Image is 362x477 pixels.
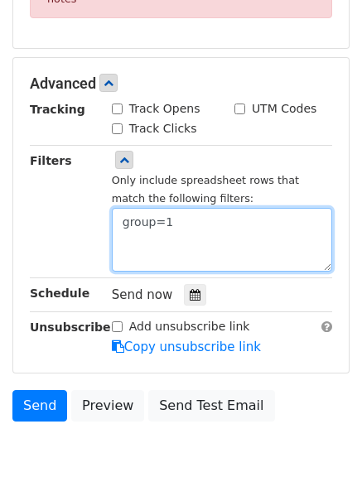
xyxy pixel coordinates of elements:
[30,154,72,167] strong: Filters
[112,174,299,205] small: Only include spreadsheet rows that match the following filters:
[129,100,200,118] label: Track Opens
[30,287,89,300] strong: Schedule
[30,75,332,93] h5: Advanced
[30,103,85,116] strong: Tracking
[30,320,111,334] strong: Unsubscribe
[129,318,250,335] label: Add unsubscribe link
[252,100,316,118] label: UTM Codes
[112,340,261,354] a: Copy unsubscribe link
[279,397,362,477] iframe: Chat Widget
[148,390,274,422] a: Send Test Email
[71,390,144,422] a: Preview
[112,287,173,302] span: Send now
[12,390,67,422] a: Send
[129,120,197,137] label: Track Clicks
